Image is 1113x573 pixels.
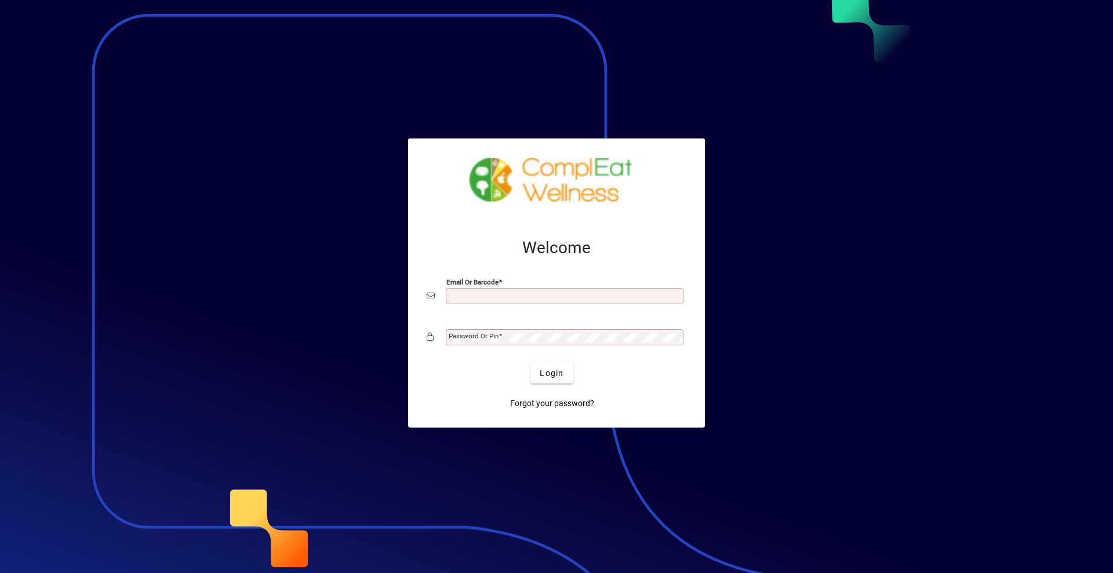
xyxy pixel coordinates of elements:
[530,363,573,384] button: Login
[449,332,499,340] mat-label: Password or Pin
[540,367,563,379] span: Login
[446,278,499,286] mat-label: Email or Barcode
[510,397,594,410] span: Forgot your password?
[427,238,686,258] h2: Welcome
[505,393,599,414] a: Forgot your password?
